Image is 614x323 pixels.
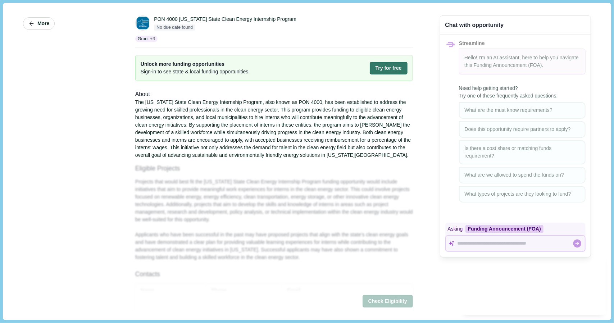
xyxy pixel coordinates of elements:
[141,68,250,76] span: Sign-in to see state & local funding opportunities.
[465,225,543,233] div: Funding Announcement (FOA)
[141,60,250,68] span: Unlock more funding opportunities
[138,36,149,42] p: Grant
[135,90,413,99] div: About
[154,15,296,23] div: PON 4000 [US_STATE] State Clean Energy Internship Program
[464,55,579,68] span: Hello! I'm an AI assistant, here to help you navigate this .
[154,24,195,31] span: No due date found
[459,40,485,46] span: Streamline
[135,99,413,159] div: The [US_STATE] State Clean Energy Internship Program, also known as PON 4000, has been establishe...
[23,17,55,30] button: More
[37,21,49,27] span: More
[370,62,408,74] button: Try for free
[136,16,150,30] img: NYSERDA-logo.png
[459,85,586,100] span: Need help getting started? Try one of these frequently asked questions:
[474,62,542,68] span: Funding Announcement (FOA)
[363,295,413,308] button: Check Eligibility
[445,223,586,235] div: Asking
[445,21,504,29] div: Chat with opportunity
[150,36,155,42] span: + 3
